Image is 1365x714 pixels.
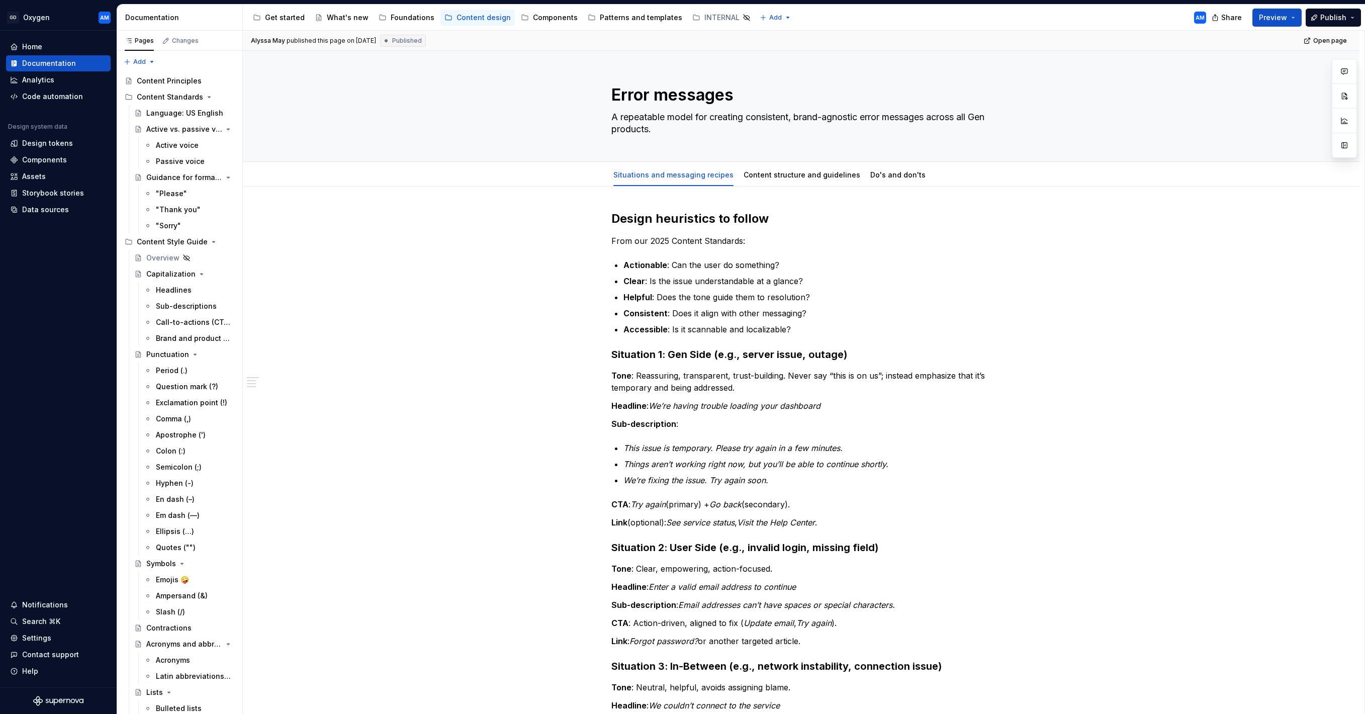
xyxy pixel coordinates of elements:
button: Add [121,55,158,69]
div: Design system data [8,123,67,131]
div: Ellipsis (…) [156,526,194,537]
a: Sub-descriptions [140,298,238,314]
span: Add [769,14,782,22]
div: Patterns and templates [600,13,682,23]
div: Get started [265,13,305,23]
div: Pages [125,37,154,45]
div: "Sorry" [156,221,181,231]
strong: Headline [611,401,647,411]
em: This issue is temporary. Please try again in a few minutes. [623,443,843,453]
div: Page tree [249,8,755,28]
div: Apostrophe (') [156,430,206,440]
a: Active voice [140,137,238,153]
p: : [611,599,991,611]
textarea: Error messages [609,83,989,107]
p: : Clear, empowering, action-focused. [611,563,991,575]
div: Content Standards [121,89,238,105]
a: Components [6,152,111,168]
span: Alyssa May [251,37,285,45]
a: Colon (:) [140,443,238,459]
a: Latin abbreviations (e.g. / i.e.) [140,668,238,684]
em: We’re having trouble loading your dashboard [649,401,821,411]
div: Oxygen [23,13,50,23]
a: Acronyms and abbreviations [130,636,238,652]
div: Comma (,) [156,414,191,424]
div: Semicolon (;) [156,462,202,472]
a: Assets [6,168,111,185]
button: Share [1207,9,1248,27]
button: Add [757,11,794,25]
div: Content Principles [137,76,202,86]
div: AM [100,14,109,22]
div: Latin abbreviations (e.g. / i.e.) [156,671,232,681]
a: Emojis 🤪 [140,572,238,588]
p: : [611,699,991,711]
strong: Tone [611,371,631,381]
div: Punctuation [146,349,189,360]
strong: CTA [611,618,628,628]
strong: Consistent [623,308,668,318]
div: GD [7,12,19,24]
a: Comma (,) [140,411,238,427]
div: Language: US English [146,108,223,118]
button: Notifications [6,597,111,613]
em: Update email [744,618,794,628]
a: Content structure and guidelines [744,170,860,179]
p: : [611,418,991,430]
div: Contact support [22,650,79,660]
button: Contact support [6,647,111,663]
em: Email addresses can’t have spaces or special characters. [678,600,895,610]
a: Documentation [6,55,111,71]
div: Contractions [146,623,192,633]
a: Patterns and templates [584,10,686,26]
em: Things aren’t working right now, but you’ll be able to continue shortly. [623,459,888,469]
a: Brand and product names [140,330,238,346]
a: Content Principles [121,73,238,89]
strong: Tone [611,564,631,574]
button: Search ⌘K [6,613,111,630]
div: Brand and product names [156,333,232,343]
a: "Thank you" [140,202,238,218]
span: Preview [1259,13,1287,23]
a: Headlines [140,282,238,298]
a: INTERNAL [688,10,755,26]
a: Analytics [6,72,111,88]
a: Quotes ("") [140,540,238,556]
a: Settings [6,630,111,646]
strong: Actionable [623,260,667,270]
a: Guidance for formal terms [130,169,238,186]
p: : Neutral, helpful, avoids assigning blame. [611,681,991,693]
a: Home [6,39,111,55]
a: Get started [249,10,309,26]
p: : Is the issue understandable at a glance? [623,275,991,287]
div: What's new [327,13,369,23]
div: Documentation [125,13,238,23]
a: Design tokens [6,135,111,151]
div: Slash (/) [156,607,185,617]
a: Ellipsis (…) [140,523,238,540]
div: Bulleted lists [156,703,202,713]
p: : [611,400,991,412]
div: Content Style Guide [121,234,238,250]
p: : (primary) + (secondary). [611,498,991,510]
a: Punctuation [130,346,238,363]
div: Content design [457,13,511,23]
a: Contractions [130,620,238,636]
div: Capitalization [146,269,196,279]
a: "Sorry" [140,218,238,234]
div: Analytics [22,75,54,85]
textarea: A repeatable model for creating consistent, brand-agnostic error messages across all Gen products. [609,109,989,137]
a: What's new [311,10,373,26]
strong: Headline [611,582,647,592]
a: Data sources [6,202,111,218]
div: Do's and don'ts [866,164,930,185]
div: Passive voice [156,156,205,166]
div: Design tokens [22,138,73,148]
p: : Action-driven, aligned to fix ( , ). [611,617,991,629]
div: "Thank you" [156,205,201,215]
p: From our 2025 Content Standards: [611,235,991,247]
span: Share [1221,13,1242,23]
div: Components [22,155,67,165]
a: Situations and messaging recipes [613,170,734,179]
span: Published [392,37,422,45]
